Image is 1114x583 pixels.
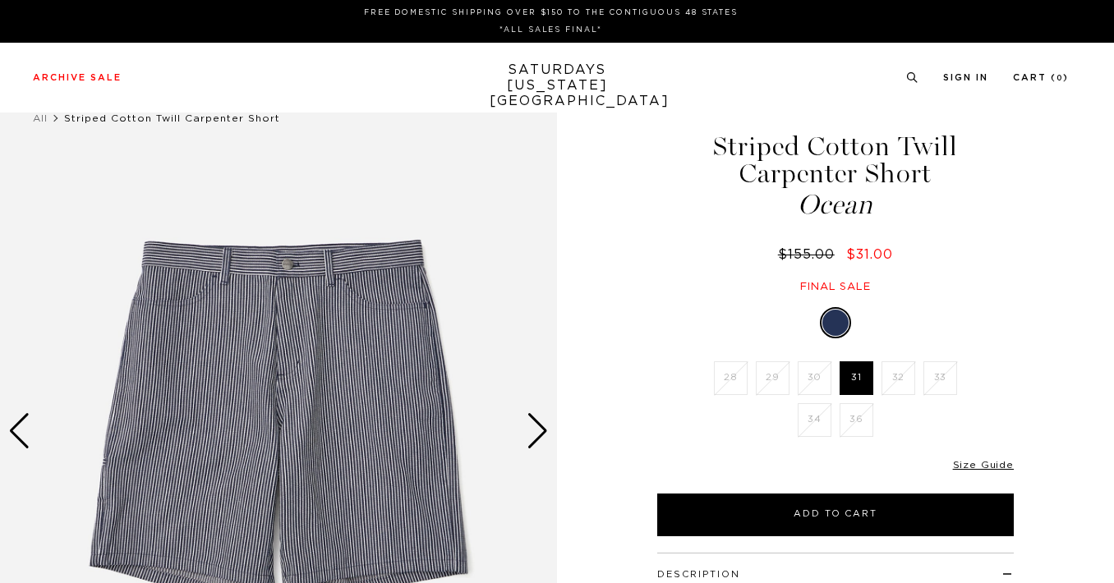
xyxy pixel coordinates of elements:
a: Sign In [943,73,988,82]
a: Archive Sale [33,73,122,82]
p: *ALL SALES FINAL* [39,24,1062,36]
a: Size Guide [953,460,1014,470]
div: Previous slide [8,413,30,449]
a: Cart (0) [1013,73,1069,82]
span: Striped Cotton Twill Carpenter Short [64,113,280,123]
label: 31 [840,361,873,395]
h1: Striped Cotton Twill Carpenter Short [655,133,1016,218]
a: SATURDAYS[US_STATE][GEOGRAPHIC_DATA] [490,62,625,109]
div: Next slide [527,413,549,449]
button: Add to Cart [657,493,1014,536]
del: $155.00 [778,248,841,261]
button: Description [657,570,740,579]
a: All [33,113,48,123]
p: FREE DOMESTIC SHIPPING OVER $150 TO THE CONTIGUOUS 48 STATES [39,7,1062,19]
small: 0 [1056,75,1063,82]
span: $31.00 [846,248,893,261]
div: Final sale [655,280,1016,294]
span: Ocean [655,191,1016,218]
